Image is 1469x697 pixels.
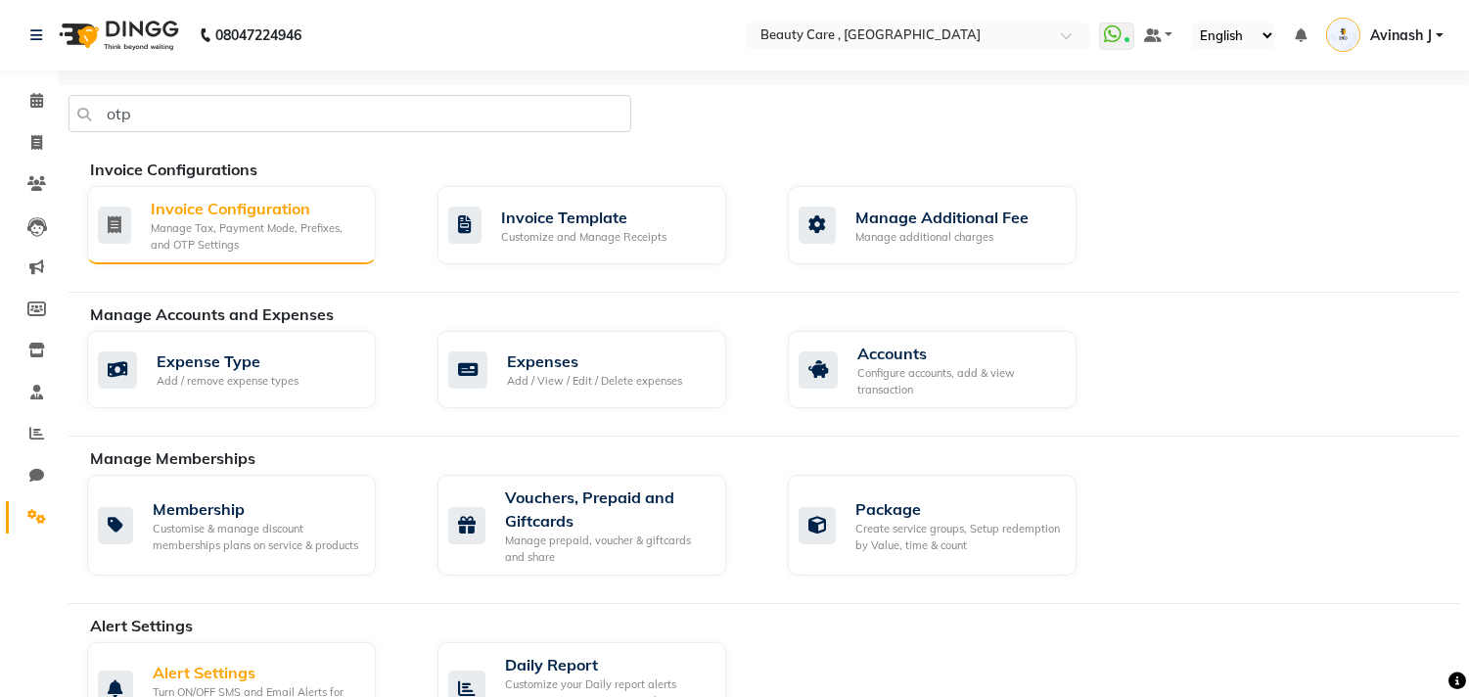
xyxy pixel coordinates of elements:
div: Manage Additional Fee [855,206,1029,229]
a: Invoice ConfigurationManage Tax, Payment Mode, Prefixes, and OTP Settings [87,186,408,264]
img: logo [50,8,184,63]
div: Expense Type [157,349,298,373]
div: Manage additional charges [855,229,1029,246]
div: Add / remove expense types [157,373,298,390]
div: Invoice Configuration [151,197,360,220]
img: Avinash J [1326,18,1360,52]
a: Invoice TemplateCustomize and Manage Receipts [437,186,758,264]
div: Expenses [507,349,682,373]
div: Daily Report [505,653,711,676]
div: Manage Tax, Payment Mode, Prefixes, and OTP Settings [151,220,360,253]
div: Alert Settings [153,661,360,684]
a: Vouchers, Prepaid and GiftcardsManage prepaid, voucher & giftcards and share [437,475,758,576]
a: Expense TypeAdd / remove expense types [87,331,408,408]
a: AccountsConfigure accounts, add & view transaction [788,331,1109,408]
div: Membership [153,497,360,521]
div: Add / View / Edit / Delete expenses [507,373,682,390]
span: Avinash J [1370,25,1432,46]
div: Configure accounts, add & view transaction [857,365,1061,397]
div: Manage prepaid, voucher & giftcards and share [505,533,711,565]
div: Customise & manage discount memberships plans on service & products [153,521,360,553]
div: Create service groups, Setup redemption by Value, time & count [855,521,1061,553]
a: MembershipCustomise & manage discount memberships plans on service & products [87,475,408,576]
a: Manage Additional FeeManage additional charges [788,186,1109,264]
div: Vouchers, Prepaid and Giftcards [505,486,711,533]
div: Invoice Template [501,206,666,229]
div: Package [855,497,1061,521]
b: 08047224946 [215,8,301,63]
div: Customize and Manage Receipts [501,229,666,246]
div: Accounts [857,342,1061,365]
input: Type Ctrl+Shift+F or Cmd+Shift+F to search [69,95,631,132]
a: PackageCreate service groups, Setup redemption by Value, time & count [788,475,1109,576]
a: ExpensesAdd / View / Edit / Delete expenses [437,331,758,408]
